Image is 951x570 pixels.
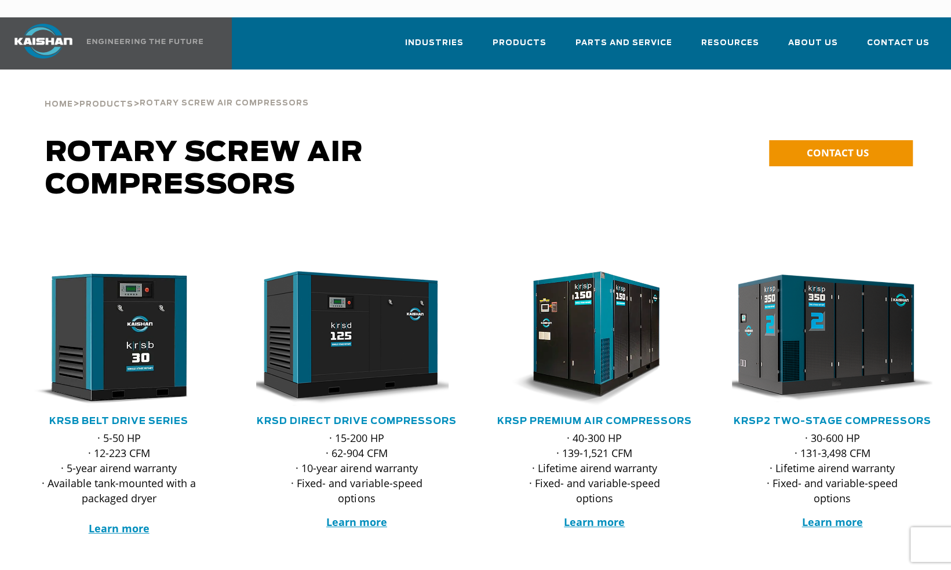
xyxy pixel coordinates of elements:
[486,271,687,406] img: krsp150
[575,36,672,50] span: Parts and Service
[701,28,759,67] a: Resources
[10,271,211,406] img: krsb30
[45,101,73,108] span: Home
[49,416,188,426] a: KRSB Belt Drive Series
[518,430,672,506] p: · 40-300 HP · 139-1,521 CFM · Lifetime airend warranty · Fixed- and variable-speed options
[732,271,932,406] div: krsp350
[701,36,759,50] span: Resources
[788,36,838,50] span: About Us
[564,515,625,529] a: Learn more
[247,271,449,406] img: krsd125
[713,264,934,413] img: krsp350
[405,28,464,67] a: Industries
[19,271,219,406] div: krsb30
[494,271,695,406] div: krsp150
[45,139,363,199] span: Rotary Screw Air Compressors
[788,28,838,67] a: About Us
[493,28,546,67] a: Products
[867,28,930,67] a: Contact Us
[257,416,457,426] a: KRSD Direct Drive Compressors
[769,140,913,166] a: CONTACT US
[45,98,73,109] a: Home
[87,39,203,44] img: Engineering the future
[79,101,133,108] span: Products
[79,98,133,109] a: Products
[140,100,309,107] span: Rotary Screw Air Compressors
[497,416,692,426] a: KRSP Premium Air Compressors
[89,521,150,535] a: Learn more
[279,430,433,506] p: · 15-200 HP · 62-904 CFM · 10-year airend warranty · Fixed- and variable-speed options
[755,430,909,506] p: · 30-600 HP · 131-3,498 CFM · Lifetime airend warranty · Fixed- and variable-speed options
[405,36,464,50] span: Industries
[45,70,309,114] div: > >
[493,36,546,50] span: Products
[42,430,196,536] p: · 5-50 HP · 12-223 CFM · 5-year airend warranty · Available tank-mounted with a packaged dryer
[256,271,457,406] div: krsd125
[806,146,868,159] span: CONTACT US
[801,515,862,529] a: Learn more
[733,416,931,426] a: KRSP2 Two-Stage Compressors
[575,28,672,67] a: Parts and Service
[867,36,930,50] span: Contact Us
[326,515,387,529] a: Learn more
